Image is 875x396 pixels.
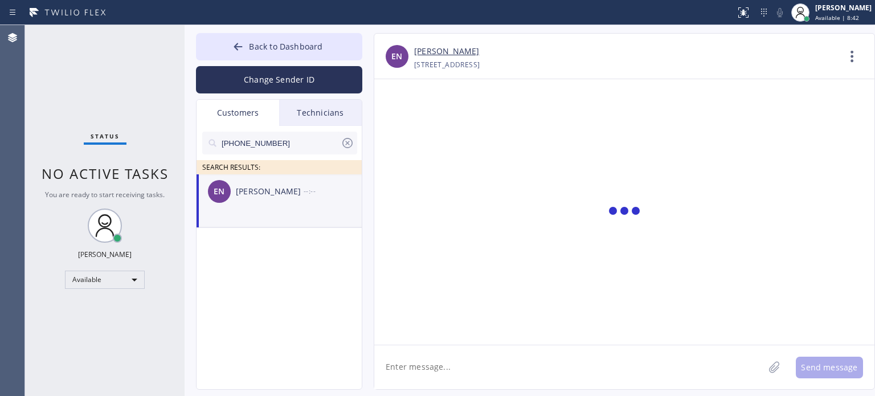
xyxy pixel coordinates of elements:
button: Back to Dashboard [196,33,362,60]
div: --:-- [304,185,363,198]
button: Mute [772,5,788,21]
button: Send message [796,357,863,378]
span: EN [214,185,224,198]
div: Customers [197,100,279,126]
span: Available | 8:42 [815,14,859,22]
span: EN [391,50,402,63]
div: [PERSON_NAME] [236,185,304,198]
a: [PERSON_NAME] [414,45,479,58]
span: Status [91,132,120,140]
span: No active tasks [42,164,169,183]
span: You are ready to start receiving tasks. [45,190,165,199]
div: Available [65,271,145,289]
div: [PERSON_NAME] [78,250,132,259]
span: SEARCH RESULTS: [202,162,260,172]
button: Change Sender ID [196,66,362,93]
span: Back to Dashboard [249,41,322,52]
div: [PERSON_NAME] [815,3,872,13]
div: Technicians [279,100,362,126]
input: Search [220,132,341,154]
div: [STREET_ADDRESS] [414,58,480,71]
